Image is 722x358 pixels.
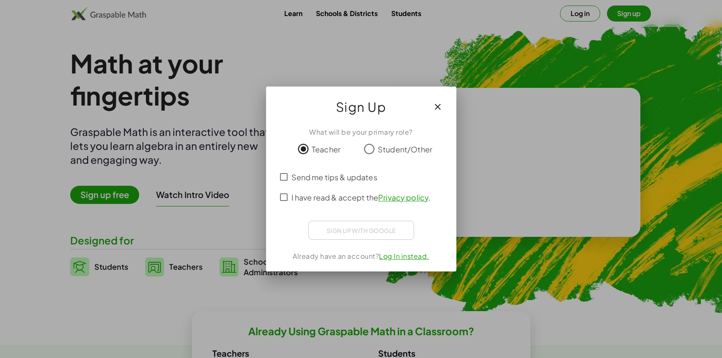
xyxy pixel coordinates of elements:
span: Teacher [312,144,340,155]
a: Privacy policy [378,193,428,202]
span: Send me tips & updates [291,171,377,183]
div: What will be your primary role? [276,127,446,137]
a: Log In instead. [379,252,429,260]
div: Already have an account? [276,251,446,261]
span: Sign Up [336,97,387,117]
span: Student/Other [378,144,432,155]
span: I have read & accept the . [291,192,431,203]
